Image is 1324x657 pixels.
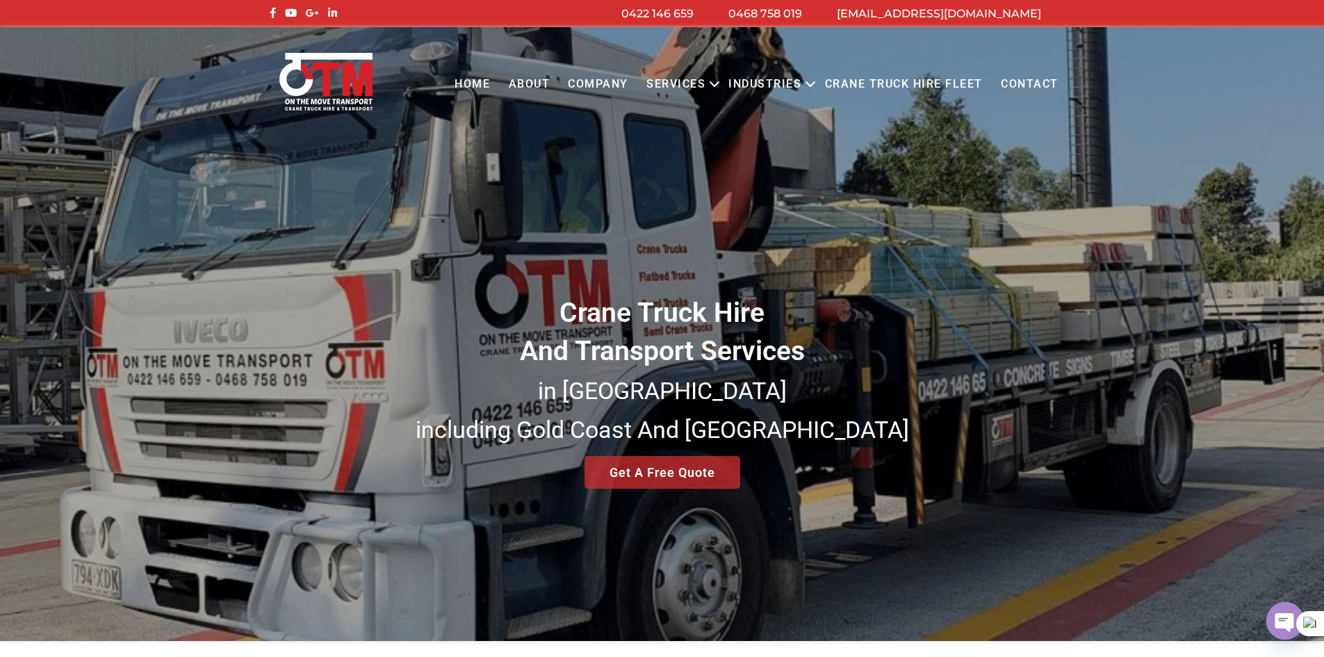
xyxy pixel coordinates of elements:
[621,7,694,20] a: 0422 146 659
[837,7,1041,20] a: [EMAIL_ADDRESS][DOMAIN_NAME]
[815,65,991,104] a: Crane Truck Hire Fleet
[719,65,810,104] a: Industries
[992,65,1068,104] a: Contact
[728,7,802,20] a: 0468 758 019
[416,377,909,444] small: in [GEOGRAPHIC_DATA] including Gold Coast And [GEOGRAPHIC_DATA]
[637,65,714,104] a: Services
[499,65,559,104] a: About
[585,456,740,489] a: Get A Free Quote
[559,65,637,104] a: COMPANY
[446,65,499,104] a: Home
